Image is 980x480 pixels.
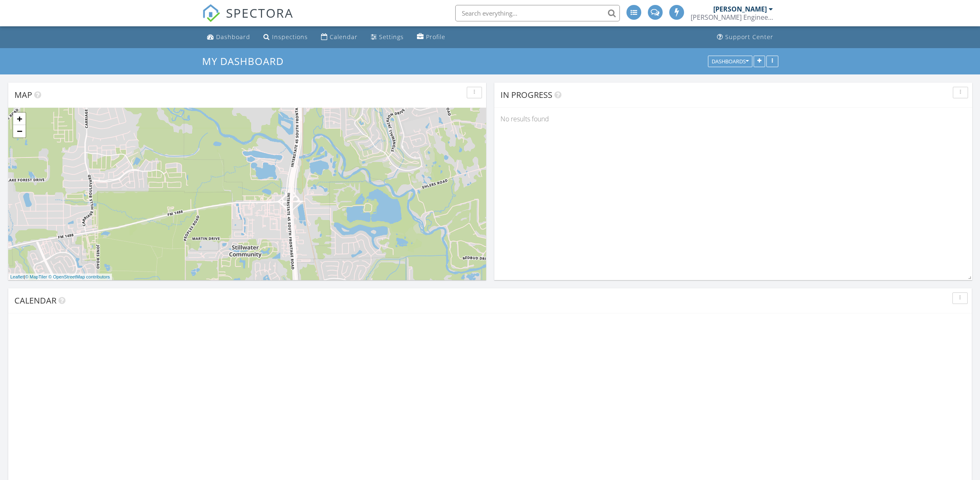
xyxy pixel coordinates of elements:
[13,125,26,137] a: Zoom out
[713,5,767,13] div: [PERSON_NAME]
[691,13,773,21] div: Hedderman Engineering. INC.
[426,33,445,41] div: Profile
[708,56,752,67] button: Dashboards
[202,4,220,22] img: The Best Home Inspection Software - Spectora
[8,274,112,281] div: |
[25,274,47,279] a: © MapTiler
[202,54,291,68] a: My Dashboard
[14,295,56,306] span: Calendar
[500,89,552,100] span: In Progress
[494,108,972,130] div: No results found
[216,33,250,41] div: Dashboard
[330,33,358,41] div: Calendar
[712,58,749,64] div: Dashboards
[368,30,407,45] a: Settings
[13,113,26,125] a: Zoom in
[714,30,777,45] a: Support Center
[14,89,32,100] span: Map
[455,5,620,21] input: Search everything...
[318,30,361,45] a: Calendar
[272,33,308,41] div: Inspections
[260,30,311,45] a: Inspections
[202,11,293,28] a: SPECTORA
[414,30,449,45] a: Profile
[204,30,254,45] a: Dashboard
[49,274,110,279] a: © OpenStreetMap contributors
[725,33,773,41] div: Support Center
[10,274,24,279] a: Leaflet
[226,4,293,21] span: SPECTORA
[379,33,404,41] div: Settings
